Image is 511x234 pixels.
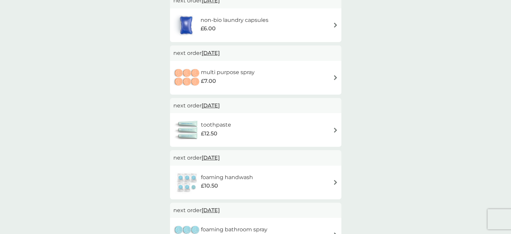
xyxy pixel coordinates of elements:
[201,121,231,129] h6: toothpaste
[173,171,201,194] img: foaming handwash
[201,181,218,190] span: £10.50
[173,118,201,142] img: toothpaste
[173,206,338,215] p: next order
[173,101,338,110] p: next order
[201,173,253,182] h6: foaming handwash
[173,66,201,90] img: multi purpose spray
[201,16,268,25] h6: non-bio laundry capsules
[333,23,338,28] img: arrow right
[202,99,220,112] span: [DATE]
[333,75,338,80] img: arrow right
[202,46,220,60] span: [DATE]
[333,180,338,185] img: arrow right
[173,13,199,37] img: non-bio laundry capsules
[333,128,338,133] img: arrow right
[202,204,220,217] span: [DATE]
[201,129,217,138] span: £12.50
[201,24,216,33] span: £6.00
[173,49,338,58] p: next order
[201,225,267,234] h6: foaming bathroom spray
[201,77,216,86] span: £7.00
[173,154,338,162] p: next order
[201,68,255,77] h6: multi purpose spray
[202,151,220,164] span: [DATE]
